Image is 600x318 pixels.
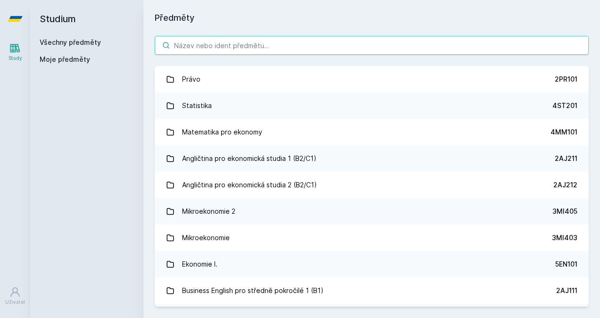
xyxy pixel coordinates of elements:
div: Mikroekonomie 2 [182,202,235,221]
div: 2AJ212 [553,180,577,190]
div: 2AJ211 [555,154,577,163]
div: 4MM101 [550,127,577,137]
a: Angličtina pro ekonomická studia 2 (B2/C1) 2AJ212 [155,172,589,198]
div: 4ST201 [552,101,577,110]
a: Matematika pro ekonomy 4MM101 [155,119,589,145]
a: Angličtina pro ekonomická studia 1 (B2/C1) 2AJ211 [155,145,589,172]
div: Mikroekonomie [182,228,230,247]
div: 3MI405 [552,207,577,216]
a: Uživatel [2,282,28,310]
div: 3MI403 [552,233,577,243]
a: Business English pro středně pokročilé 1 (B1) 2AJ111 [155,277,589,304]
span: Moje předměty [40,55,90,64]
a: Mikroekonomie 3MI403 [155,225,589,251]
input: Název nebo ident předmětu… [155,36,589,55]
div: Právo [182,70,200,89]
h1: Předměty [155,11,589,25]
a: Mikroekonomie 2 3MI405 [155,198,589,225]
div: Angličtina pro ekonomická studia 1 (B2/C1) [182,149,317,168]
a: Právo 2PR101 [155,66,589,92]
div: Matematika pro ekonomy [182,123,262,142]
div: 2AJ111 [556,286,577,295]
div: Angličtina pro ekonomická studia 2 (B2/C1) [182,176,317,194]
div: 2PR101 [555,75,577,84]
div: Statistika [182,96,212,115]
a: Study [2,38,28,67]
a: Ekonomie I. 5EN101 [155,251,589,277]
div: Study [8,55,22,62]
a: Statistika 4ST201 [155,92,589,119]
a: Všechny předměty [40,38,101,46]
div: Ekonomie I. [182,255,217,274]
div: 5EN101 [555,259,577,269]
div: Business English pro středně pokročilé 1 (B1) [182,281,324,300]
div: Uživatel [5,299,25,306]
